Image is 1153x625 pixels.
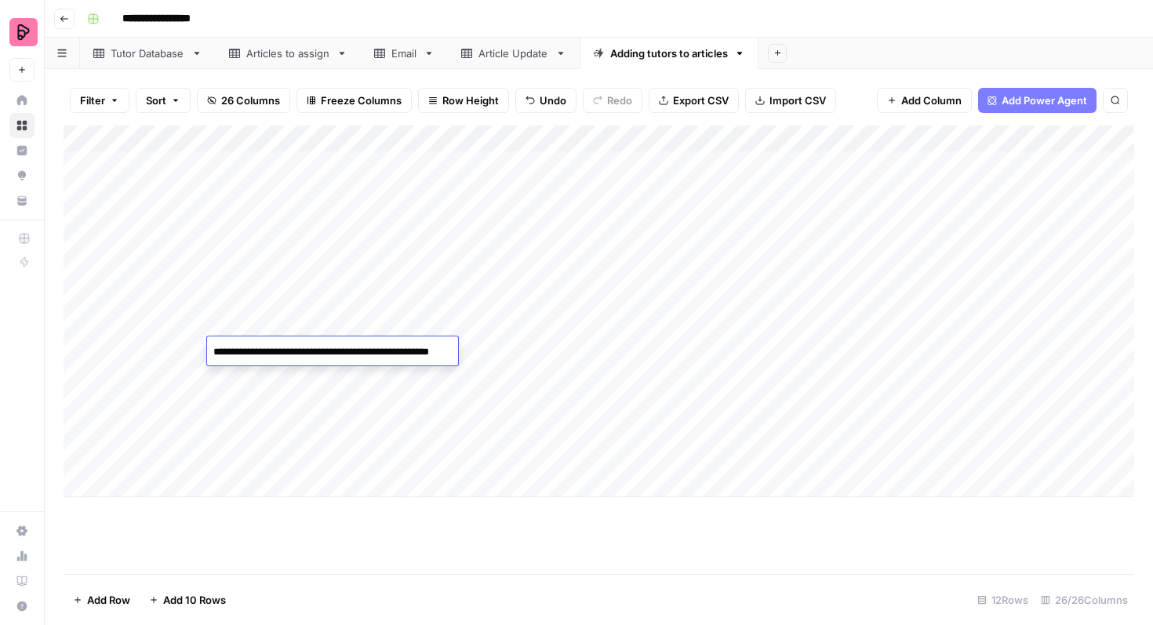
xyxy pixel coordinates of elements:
[197,88,290,113] button: 26 Columns
[971,587,1035,612] div: 12 Rows
[80,93,105,108] span: Filter
[296,88,412,113] button: Freeze Columns
[70,88,129,113] button: Filter
[246,45,330,61] div: Articles to assign
[216,38,361,69] a: Articles to assign
[745,88,836,113] button: Import CSV
[442,93,499,108] span: Row Height
[140,587,235,612] button: Add 10 Rows
[478,45,549,61] div: Article Update
[769,93,826,108] span: Import CSV
[163,592,226,608] span: Add 10 Rows
[978,88,1097,113] button: Add Power Agent
[80,38,216,69] a: Tutor Database
[649,88,739,113] button: Export CSV
[673,93,729,108] span: Export CSV
[610,45,728,61] div: Adding tutors to articles
[146,93,166,108] span: Sort
[64,587,140,612] button: Add Row
[9,113,35,138] a: Browse
[607,93,632,108] span: Redo
[221,93,280,108] span: 26 Columns
[580,38,758,69] a: Adding tutors to articles
[9,18,38,46] img: Preply Logo
[9,88,35,113] a: Home
[448,38,580,69] a: Article Update
[111,45,185,61] div: Tutor Database
[9,13,35,52] button: Workspace: Preply
[1035,587,1134,612] div: 26/26 Columns
[9,188,35,213] a: Your Data
[877,88,972,113] button: Add Column
[540,93,566,108] span: Undo
[418,88,509,113] button: Row Height
[1002,93,1087,108] span: Add Power Agent
[9,138,35,163] a: Insights
[9,569,35,594] a: Learning Hub
[901,93,962,108] span: Add Column
[321,93,402,108] span: Freeze Columns
[9,594,35,619] button: Help + Support
[391,45,417,61] div: Email
[87,592,130,608] span: Add Row
[583,88,642,113] button: Redo
[9,543,35,569] a: Usage
[9,518,35,543] a: Settings
[9,163,35,188] a: Opportunities
[361,38,448,69] a: Email
[515,88,576,113] button: Undo
[136,88,191,113] button: Sort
